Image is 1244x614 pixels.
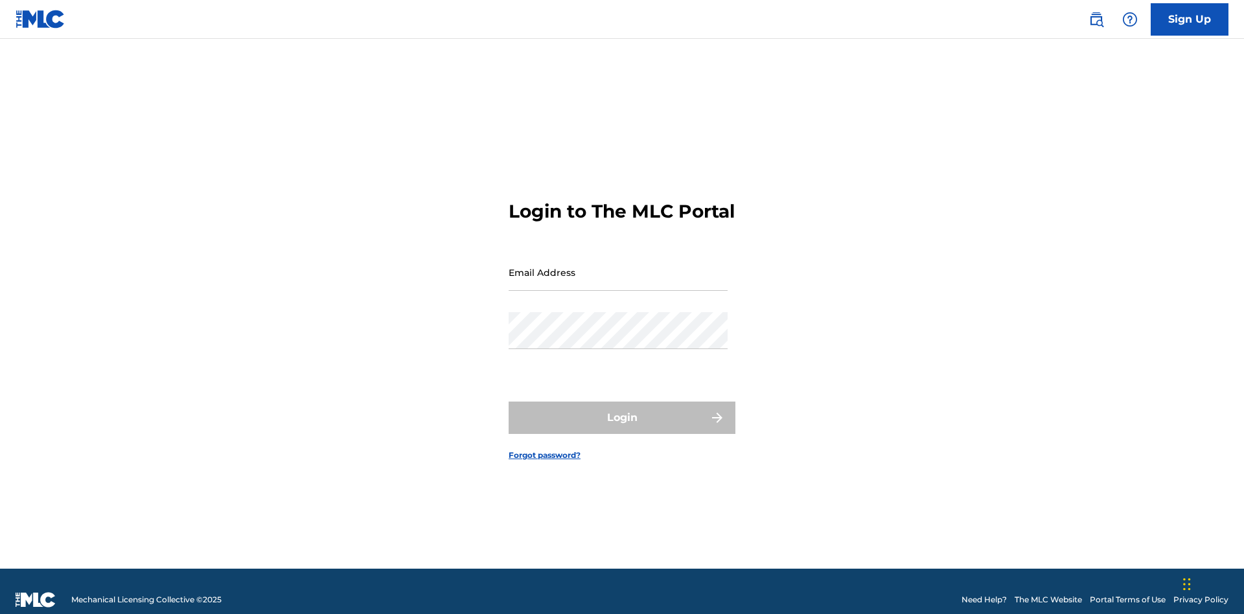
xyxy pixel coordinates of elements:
div: Drag [1183,565,1191,604]
a: Need Help? [962,594,1007,606]
span: Mechanical Licensing Collective © 2025 [71,594,222,606]
a: Privacy Policy [1173,594,1228,606]
a: Forgot password? [509,449,581,461]
iframe: Chat Widget [1179,552,1244,614]
img: MLC Logo [16,10,65,28]
img: logo [16,592,56,608]
img: search [1088,12,1104,27]
a: Sign Up [1151,3,1228,36]
h3: Login to The MLC Portal [509,200,735,223]
div: Help [1117,6,1143,32]
a: Portal Terms of Use [1090,594,1166,606]
img: help [1122,12,1138,27]
a: The MLC Website [1015,594,1082,606]
a: Public Search [1083,6,1109,32]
